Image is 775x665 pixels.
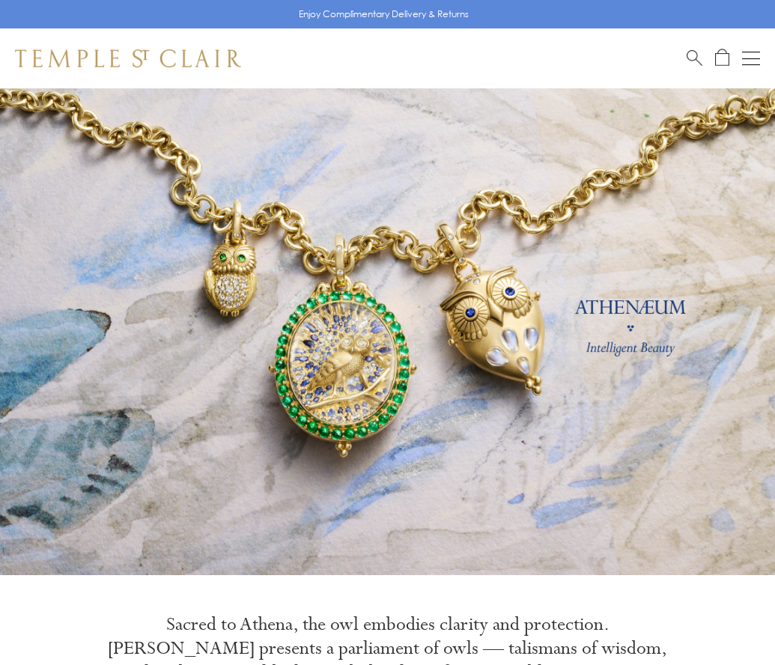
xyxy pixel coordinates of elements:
img: Temple St. Clair [15,49,241,67]
a: Search [687,49,702,67]
a: Open Shopping Bag [715,49,729,67]
p: Enjoy Complimentary Delivery & Returns [299,7,469,22]
button: Open navigation [742,49,760,67]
